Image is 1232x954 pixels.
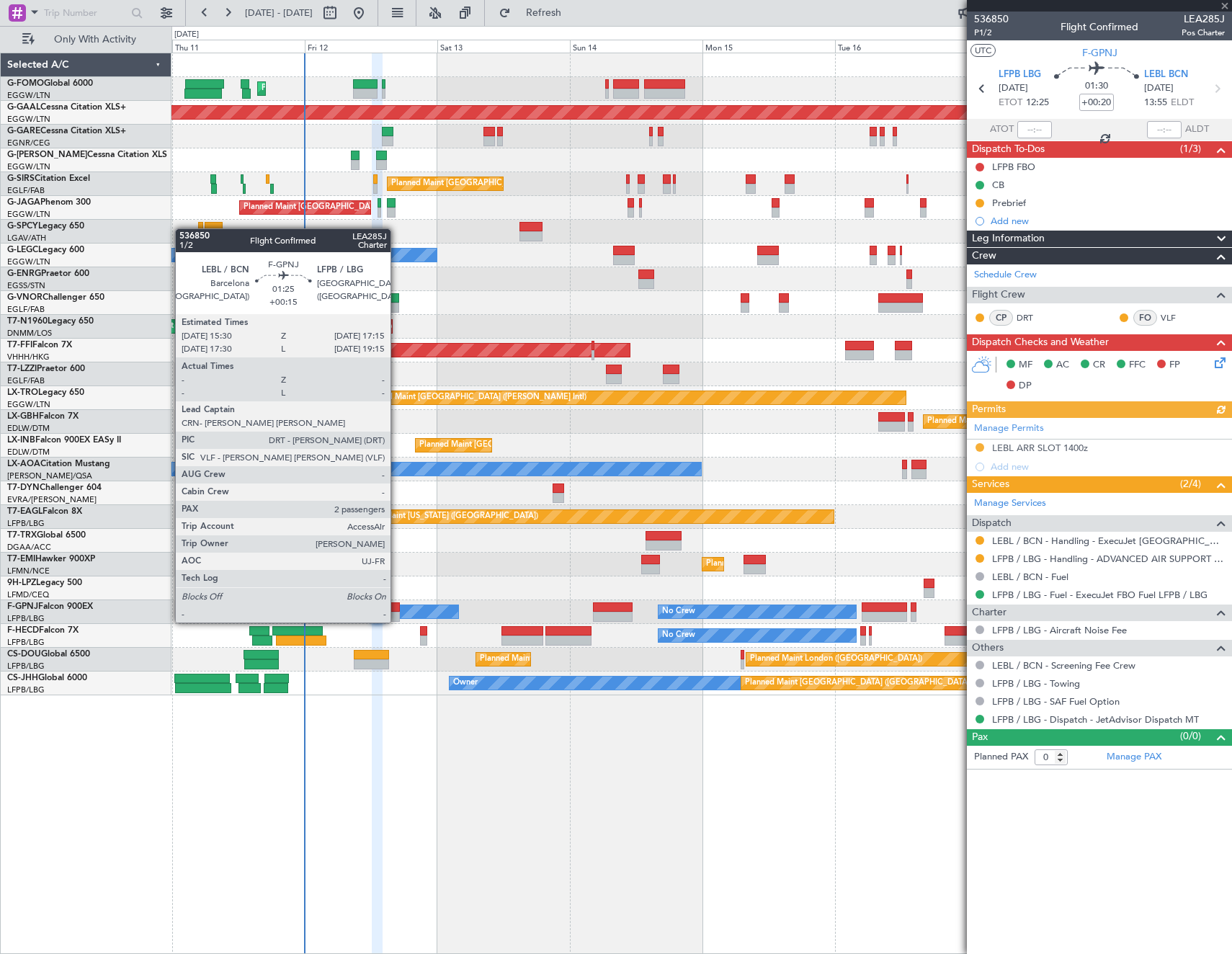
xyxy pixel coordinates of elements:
div: Planned Maint [GEOGRAPHIC_DATA] ([GEOGRAPHIC_DATA]) [244,197,470,218]
a: 9H-LPZLegacy 500 [7,579,82,587]
a: T7-EAGLFalcon 8X [7,507,82,516]
a: EGGW/LTN [7,161,50,172]
span: CS-DOU [7,650,41,659]
span: LEBL BCN [1144,68,1188,82]
span: Dispatch To-Dos [972,141,1045,158]
div: CP [989,310,1013,326]
a: EGLF/FAB [7,375,45,386]
a: CS-DOUGlobal 6500 [7,650,90,659]
span: (2/4) [1180,476,1201,491]
a: EGSS/STN [7,280,45,291]
label: Planned PAX [974,750,1028,764]
a: EGGW/LTN [7,257,50,267]
a: EGLF/FAB [7,185,45,196]
a: LFPB / LBG - Dispatch - JetAdvisor Dispatch MT [992,713,1199,726]
a: LFPB / LBG - Aircraft Noise Fee [992,624,1127,636]
div: AOG Maint London ([GEOGRAPHIC_DATA]) [132,316,293,337]
span: Refresh [514,8,574,18]
span: AC [1056,358,1069,373]
span: FFC [1129,358,1146,373]
a: G-GAALCessna Citation XLS+ [7,103,126,112]
span: G-SPCY [7,222,38,231]
a: LFPB / LBG - Handling - ADVANCED AIR SUPPORT LFPB [992,553,1225,565]
span: LX-AOA [7,460,40,468]
span: (1/3) [1180,141,1201,156]
a: F-GPNJFalcon 900EX [7,602,93,611]
span: Flight Crew [972,287,1025,303]
a: LX-GBHFalcon 7X [7,412,79,421]
a: LFPB/LBG [7,613,45,624]
div: LFPB FBO [992,161,1035,173]
div: Flight Confirmed [1061,19,1138,35]
a: VHHH/HKG [7,352,50,362]
a: T7-N1960Legacy 650 [7,317,94,326]
a: LEBL / BCN - Screening Fee Crew [992,659,1135,672]
span: G-FOMO [7,79,44,88]
a: DNMM/LOS [7,328,52,339]
span: P1/2 [974,27,1009,39]
span: CR [1093,358,1105,373]
span: G-JAGA [7,198,40,207]
button: Only With Activity [16,28,156,51]
a: LFPB/LBG [7,685,45,695]
span: 13:55 [1144,96,1167,110]
a: G-JAGAPhenom 300 [7,198,91,207]
input: Trip Number [44,2,127,24]
div: [DATE] [174,29,199,41]
div: Owner [176,244,200,266]
span: LX-TRO [7,388,38,397]
span: CS-JHH [7,674,38,682]
span: G-[PERSON_NAME] [7,151,87,159]
span: G-GAAL [7,103,40,112]
a: G-LEGCLegacy 600 [7,246,84,254]
span: T7-N1960 [7,317,48,326]
span: Leg Information [972,231,1045,247]
div: No Crew [PERSON_NAME] [176,458,277,480]
a: LEBL / BCN - Fuel [992,571,1068,583]
span: Dispatch Checks and Weather [972,334,1109,351]
span: LX-GBH [7,412,39,421]
a: [PERSON_NAME]/QSA [7,471,92,481]
span: Charter [972,605,1006,621]
a: LX-AOACitation Mustang [7,460,110,468]
span: T7-LZZI [7,365,37,373]
a: T7-FFIFalcon 7X [7,341,72,349]
div: Planned Maint [US_STATE] ([GEOGRAPHIC_DATA]) [353,506,538,527]
a: G-SIRSCitation Excel [7,174,90,183]
span: LEA285J [1182,12,1225,27]
a: EDLW/DTM [7,423,50,434]
a: LEBL / BCN - Handling - ExecuJet [GEOGRAPHIC_DATA] [PERSON_NAME]/BCN [992,535,1225,547]
span: T7-TRX [7,531,37,540]
a: T7-DYNChallenger 604 [7,483,102,492]
span: ATOT [990,122,1014,137]
span: ALDT [1185,122,1209,137]
a: LGAV/ATH [7,233,46,244]
div: Planned Maint [GEOGRAPHIC_DATA] ([GEOGRAPHIC_DATA]) [927,411,1154,432]
a: G-SPCYLegacy 650 [7,222,84,231]
div: No Crew [264,601,298,623]
div: Planned Maint [GEOGRAPHIC_DATA] ([GEOGRAPHIC_DATA]) [391,173,618,195]
div: No Crew [662,601,695,623]
span: ETOT [999,96,1022,110]
span: 01:30 [1085,79,1108,94]
span: G-SIRS [7,174,35,183]
button: Refresh [492,1,579,24]
div: Mon 15 [702,40,835,53]
a: G-ENRGPraetor 600 [7,269,89,278]
a: LFPB / LBG - SAF Fuel Option [992,695,1120,708]
a: G-[PERSON_NAME]Cessna Citation XLS [7,151,167,159]
span: Crew [972,248,996,264]
div: Sat 13 [437,40,570,53]
span: F-GPNJ [7,602,38,611]
a: CS-JHHGlobal 6000 [7,674,87,682]
div: AOG Maint London ([GEOGRAPHIC_DATA]) [248,316,409,337]
span: T7-EMI [7,555,35,563]
span: T7-FFI [7,341,32,349]
span: MF [1019,358,1032,373]
div: Add new [991,215,1225,227]
a: T7-TRXGlobal 6500 [7,531,86,540]
div: Sun 14 [570,40,702,53]
span: F-GPNJ [1082,45,1117,61]
div: No Crew [662,625,695,646]
a: LX-INBFalcon 900EX EASy II [7,436,121,445]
